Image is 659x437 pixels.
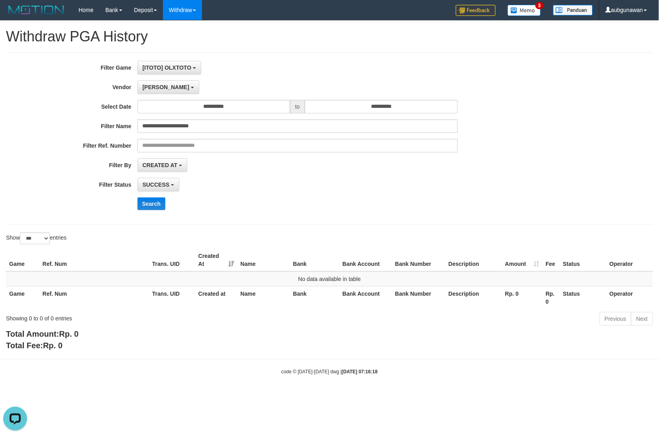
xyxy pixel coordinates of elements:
[560,286,606,309] th: Status
[137,61,202,74] button: [ITOTO] OLXTOTO
[445,249,502,271] th: Description
[290,100,305,113] span: to
[137,178,180,191] button: SUCCESS
[195,286,237,309] th: Created at
[143,181,170,188] span: SUCCESS
[39,286,149,309] th: Ref. Num
[553,5,593,16] img: panduan.png
[59,330,78,338] span: Rp. 0
[43,341,63,350] span: Rp. 0
[392,286,445,309] th: Bank Number
[143,162,178,168] span: CREATED AT
[237,286,290,309] th: Name
[195,249,237,271] th: Created At: activate to sort column ascending
[149,249,195,271] th: Trans. UID
[502,286,543,309] th: Rp. 0
[502,249,543,271] th: Amount: activate to sort column ascending
[606,286,653,309] th: Operator
[6,271,653,287] td: No data available in table
[543,286,560,309] th: Rp. 0
[6,341,63,350] b: Total Fee:
[290,249,339,271] th: Bank
[456,5,496,16] img: Feedback.jpg
[339,249,392,271] th: Bank Account
[543,249,560,271] th: Fee
[137,158,188,172] button: CREATED AT
[39,249,149,271] th: Ref. Num
[6,249,39,271] th: Game
[342,369,378,375] strong: [DATE] 07:16:18
[143,64,192,71] span: [ITOTO] OLXTOTO
[392,249,445,271] th: Bank Number
[535,2,544,9] span: 3
[6,232,67,244] label: Show entries
[631,312,653,326] a: Next
[149,286,195,309] th: Trans. UID
[6,29,653,45] h1: Withdraw PGA History
[600,312,632,326] a: Previous
[339,286,392,309] th: Bank Account
[281,369,378,375] small: code © [DATE]-[DATE] dwg |
[606,249,653,271] th: Operator
[508,5,541,16] img: Button%20Memo.svg
[137,80,199,94] button: [PERSON_NAME]
[6,330,78,338] b: Total Amount:
[6,286,39,309] th: Game
[20,232,50,244] select: Showentries
[290,286,339,309] th: Bank
[143,84,189,90] span: [PERSON_NAME]
[3,3,27,27] button: Open LiveChat chat widget
[6,4,67,16] img: MOTION_logo.png
[560,249,606,271] th: Status
[137,197,166,210] button: Search
[445,286,502,309] th: Description
[6,311,269,322] div: Showing 0 to 0 of 0 entries
[237,249,290,271] th: Name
